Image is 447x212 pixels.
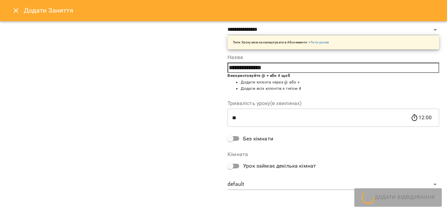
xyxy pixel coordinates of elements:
[8,3,24,19] button: Close
[241,85,439,92] li: Додати всіх клієнтів з тегом #
[243,162,316,170] span: Урок займає декілька кімнат
[241,79,439,86] li: Додати клієнта через @ або +
[227,179,439,190] div: default
[310,40,329,44] a: Типи уроків
[243,135,273,143] span: Без кімнати
[227,73,290,78] b: Використовуйте @ + або # щоб
[227,152,439,157] label: Кімната
[227,101,439,106] label: Тривалість уроку(в хвилинах)
[227,55,439,60] label: Назва
[233,40,329,45] p: Типи Уроку можна налаштувати в Абонементи ->
[24,5,439,16] h6: Додати Заняття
